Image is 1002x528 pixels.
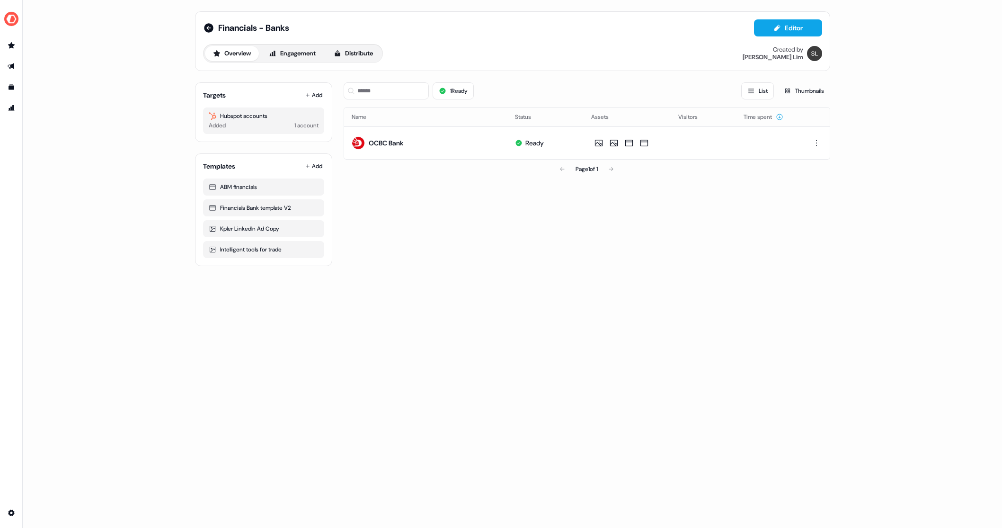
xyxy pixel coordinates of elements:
button: Add [303,160,324,173]
a: Go to templates [4,80,19,95]
a: Go to prospects [4,38,19,53]
a: Go to attribution [4,100,19,116]
div: OCBC Bank [369,138,403,148]
button: Distribute [326,46,381,61]
button: Status [515,108,542,125]
button: 1Ready [433,82,474,99]
button: Add [303,89,324,102]
a: Editor [754,24,822,34]
img: Shi Jia [807,46,822,61]
div: Kpler LinkedIn Ad Copy [209,224,319,233]
button: Visitors [678,108,709,125]
a: Go to outbound experience [4,59,19,74]
div: Financials Bank template V2 [209,203,319,213]
th: Assets [584,107,671,126]
button: Engagement [261,46,324,61]
div: Page 1 of 1 [576,164,598,174]
div: ABM financials [209,182,319,192]
div: Added [209,121,226,130]
button: Thumbnails [778,82,830,99]
div: Ready [525,138,544,148]
span: Financials - Banks [218,22,289,34]
button: Name [352,108,378,125]
button: Time spent [744,108,783,125]
div: Targets [203,90,226,100]
button: Overview [205,46,259,61]
div: Templates [203,161,235,171]
button: List [741,82,774,99]
div: Created by [773,46,803,54]
div: [PERSON_NAME] Lim [743,54,803,61]
a: Go to integrations [4,505,19,520]
div: Hubspot accounts [209,111,319,121]
div: Intelligent tools for trade [209,245,319,254]
div: 1 account [294,121,319,130]
button: Editor [754,19,822,36]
